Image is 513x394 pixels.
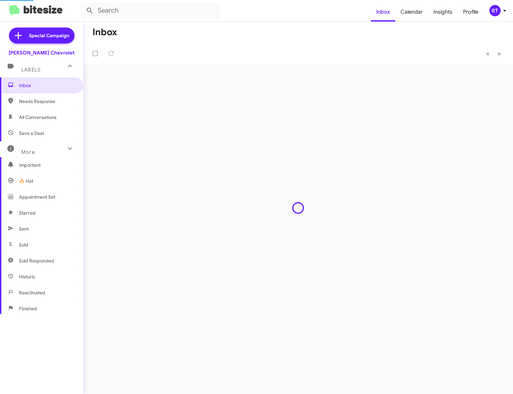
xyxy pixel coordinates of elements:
[29,32,69,39] span: Special Campaign
[19,178,33,184] span: 🔥 Hot
[19,162,76,168] span: Important
[19,82,76,89] span: Inbox
[371,2,395,22] a: Inbox
[19,289,45,296] span: Reactivated
[21,149,35,155] span: More
[21,67,41,73] span: Labels
[497,49,501,58] span: »
[9,28,75,44] a: Special Campaign
[428,2,458,22] a: Insights
[19,273,36,280] span: Historic
[395,2,428,22] a: Calendar
[9,49,75,56] div: [PERSON_NAME] Chevrolet
[81,3,220,19] input: Search
[19,242,28,248] span: Sold
[19,98,76,105] span: Needs Response
[19,114,57,121] span: All Conversations
[19,130,44,137] span: Save a Deal
[19,194,55,200] span: Appointment Set
[493,47,505,60] button: Next
[19,305,37,312] span: Finished
[482,47,494,60] button: Previous
[489,5,501,16] div: RT
[92,27,117,38] h1: Inbox
[19,210,36,216] span: Starred
[19,226,29,232] span: Sent
[458,2,484,22] a: Profile
[486,49,490,58] span: «
[482,47,505,60] nav: Page navigation example
[484,5,506,16] button: RT
[19,257,54,264] span: Sold Responded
